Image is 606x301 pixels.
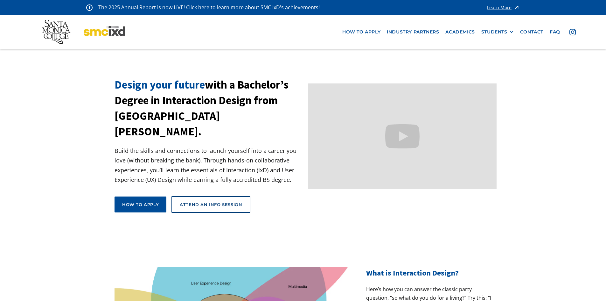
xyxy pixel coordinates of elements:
a: Attend an Info Session [171,196,250,213]
a: contact [517,26,547,38]
a: industry partners [384,26,442,38]
a: Learn More [487,3,520,12]
div: Attend an Info Session [180,202,242,207]
h2: What is Interaction Design? [366,267,491,279]
div: Learn More [487,5,512,10]
iframe: Design your future with a Bachelor's Degree in Interaction Design from Santa Monica College [308,83,497,190]
img: icon - arrow - alert [513,3,520,12]
a: faq [547,26,563,38]
img: icon - information - alert [86,4,93,11]
a: How to apply [115,197,166,212]
a: how to apply [339,26,384,38]
a: Academics [442,26,478,38]
div: STUDENTS [481,29,507,35]
div: STUDENTS [481,29,514,35]
p: Build the skills and connections to launch yourself into a career you love (without breaking the ... [115,146,303,185]
p: The 2025 Annual Report is now LIVE! Click here to learn more about SMC IxD's achievements! [98,3,320,12]
img: icon - instagram [569,29,576,35]
span: Design your future [115,78,205,92]
img: Santa Monica College - SMC IxD logo [42,20,125,44]
h1: with a Bachelor’s Degree in Interaction Design from [GEOGRAPHIC_DATA][PERSON_NAME]. [115,77,303,140]
div: How to apply [122,202,159,207]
